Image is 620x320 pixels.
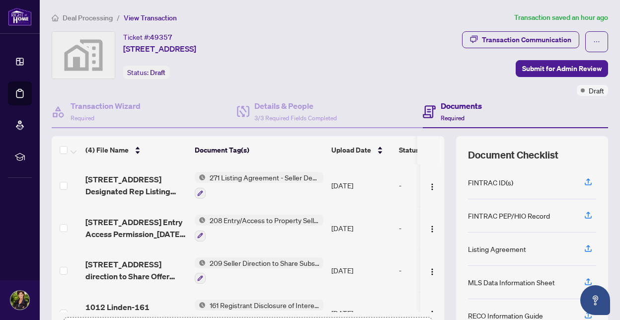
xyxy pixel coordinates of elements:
span: 3/3 Required Fields Completed [254,114,337,122]
span: 208 Entry/Access to Property Seller Acknowledgement [206,215,323,226]
img: Status Icon [195,215,206,226]
span: [STREET_ADDRESS] direction to Share Offer Info_[DATE] 17_23_00.pdf [85,258,187,282]
div: Ticket #: [123,31,172,43]
span: [STREET_ADDRESS] [123,43,196,55]
h4: Documents [441,100,482,112]
div: Transaction Communication [482,32,571,48]
span: Submit for Admin Review [522,61,602,77]
div: FINTRAC ID(s) [468,177,513,188]
span: Document Checklist [468,148,558,162]
button: Logo [424,177,440,193]
span: Upload Date [331,145,371,156]
h4: Transaction Wizard [71,100,141,112]
li: / [117,12,120,23]
h4: Details & People [254,100,337,112]
button: Open asap [580,285,610,315]
span: View Transaction [124,13,177,22]
th: (4) File Name [81,136,191,164]
td: [DATE] [327,249,395,292]
span: home [52,14,59,21]
th: Document Tag(s) [191,136,327,164]
div: - [399,265,475,276]
button: Transaction Communication [462,31,579,48]
span: 271 Listing Agreement - Seller Designated Representation Agreement Authority to Offer for Sale [206,172,323,183]
img: Logo [428,225,436,233]
button: Status Icon271 Listing Agreement - Seller Designated Representation Agreement Authority to Offer ... [195,172,323,199]
button: Logo [424,220,440,236]
span: Draft [589,85,604,96]
span: Status [399,145,419,156]
div: MLS Data Information Sheet [468,277,555,288]
span: 161 Registrant Disclosure of Interest - Disposition ofProperty [206,300,323,311]
span: 209 Seller Direction to Share Substance of Offers [206,257,323,268]
span: ellipsis [593,38,600,45]
button: Status Icon209 Seller Direction to Share Substance of Offers [195,257,323,284]
th: Upload Date [327,136,395,164]
button: Status Icon208 Entry/Access to Property Seller Acknowledgement [195,215,323,241]
div: - [399,223,475,234]
img: Logo [428,183,436,191]
span: Required [441,114,465,122]
div: - [399,180,475,191]
div: Status: [123,66,169,79]
span: [STREET_ADDRESS] Designated Rep Listing Agreemt_[DATE] 17_21_13.pdf [85,173,187,197]
div: FINTRAC PEP/HIO Record [468,210,550,221]
img: Status Icon [195,257,206,268]
span: (4) File Name [85,145,129,156]
td: [DATE] [327,164,395,207]
div: - [399,308,475,319]
span: Draft [150,68,165,77]
img: svg%3e [52,32,115,79]
img: Status Icon [195,172,206,183]
img: Logo [428,310,436,318]
th: Status [395,136,479,164]
span: 49357 [150,33,172,42]
img: Profile Icon [10,291,29,310]
button: Submit for Admin Review [516,60,608,77]
button: Logo [424,262,440,278]
article: Transaction saved an hour ago [514,12,608,23]
span: Deal Processing [63,13,113,22]
div: Listing Agreement [468,243,526,254]
span: Required [71,114,94,122]
img: Status Icon [195,300,206,311]
img: logo [8,7,32,26]
td: [DATE] [327,207,395,249]
img: Logo [428,268,436,276]
span: [STREET_ADDRESS] Entry Access Permission_[DATE] 17_22_04.pdf [85,216,187,240]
